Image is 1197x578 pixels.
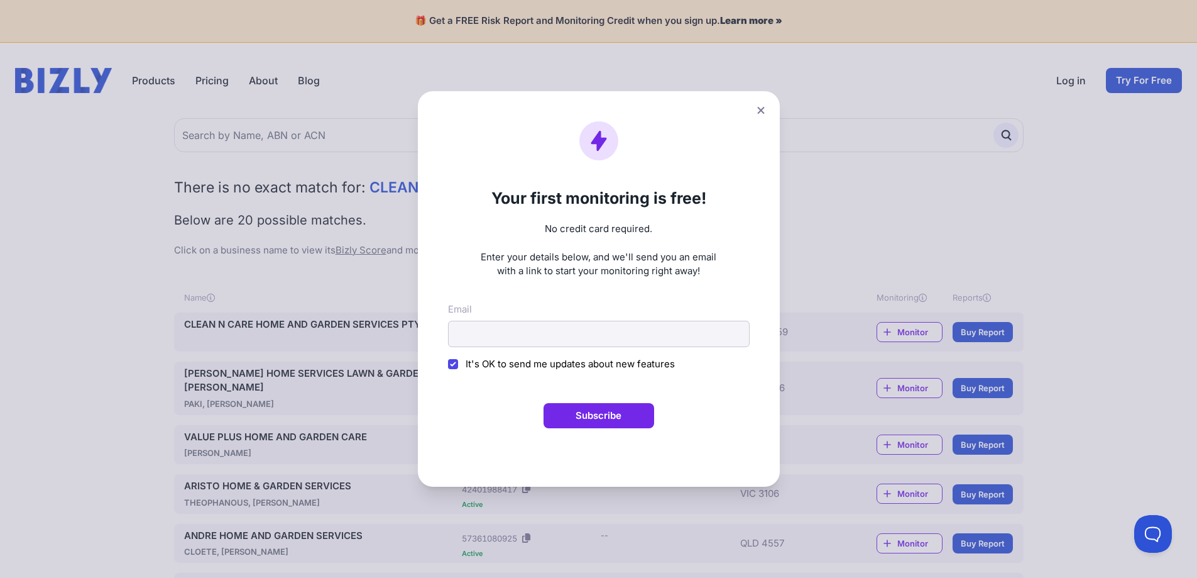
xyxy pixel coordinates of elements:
h2: Your first monitoring is free! [448,189,750,208]
iframe: Toggle Customer Support [1134,515,1172,553]
p: Enter your details below, and we'll send you an email with a link to start your monitoring right ... [448,250,750,279]
p: No credit card required. [448,222,750,236]
button: Subscribe [544,403,654,428]
span: It's OK to send me updates about new features [466,358,675,370]
label: Email [448,303,472,317]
